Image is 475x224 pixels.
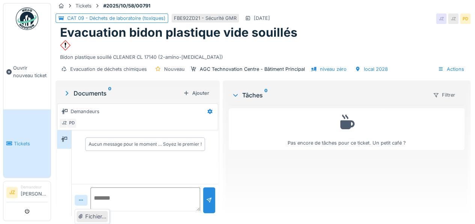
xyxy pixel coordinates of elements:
[448,13,458,24] div: JZ
[67,15,166,22] div: CAT 09 - Déchets de laboratoire (toxiques)
[254,15,270,22] div: [DATE]
[21,184,48,200] li: [PERSON_NAME]
[21,184,48,190] div: Demandeur
[70,66,147,73] div: Evacuation de déchets chimiques
[60,25,297,40] h1: Evacuation bidon plastique vide souillés
[436,13,446,24] div: JZ
[71,108,100,115] div: Demandeurs
[63,89,180,98] div: Documents
[232,91,427,100] div: Tâches
[108,89,112,98] sup: 0
[75,2,92,9] div: Tickets
[164,66,185,73] div: Nouveau
[13,64,48,79] span: Ouvrir nouveau ticket
[59,118,69,128] div: JZ
[89,141,202,148] div: Aucun message pour le moment … Soyez le premier !
[60,40,71,51] img: OW0FDO2FwAAAABJRU5ErkJggg==
[77,211,108,222] div: Fichier…
[264,91,268,100] sup: 0
[460,13,470,24] div: PD
[60,51,466,61] div: Bidon plastique souillé CLEANER CL 17140 (2-amino-[MEDICAL_DATA])
[434,64,467,75] div: Actions
[200,66,305,73] div: AGC Technovation Centre - Bâtiment Principal
[174,15,237,22] div: FBE92ZD21 - Sécurité GMR
[430,90,458,100] div: Filtrer
[234,112,460,146] div: Pas encore de tâches pour ce ticket. Un petit café ?
[6,187,18,198] li: JZ
[66,118,77,128] div: PD
[16,7,38,30] img: Badge_color-CXgf-gQk.svg
[100,2,154,9] strong: #2025/10/58/00791
[320,66,347,73] div: niveau zéro
[14,140,48,147] span: Tickets
[364,66,388,73] div: local 2028
[180,88,212,98] div: Ajouter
